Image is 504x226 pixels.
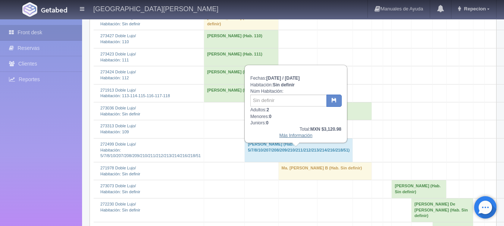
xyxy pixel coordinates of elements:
[462,6,486,12] span: Repecion
[100,34,136,44] a: 273427 Doble Lujo/Habitación: 110
[269,114,272,119] b: 0
[310,127,341,132] b: MXN $3,120.98
[392,180,447,198] td: [PERSON_NAME] (Hab. Sin definir)
[100,166,140,176] a: 271978 Doble Lujo/Habitación: Sin definir
[100,124,136,134] a: 273313 Doble Lujo/Habitación: 109
[100,52,136,62] a: 273423 Doble Lujo/Habitación: 111
[204,66,278,84] td: [PERSON_NAME] (Hab. 112)
[100,202,140,212] a: 272230 Doble Lujo/Habitación: Sin definir
[266,76,300,81] b: [DATE] / [DATE]
[100,70,136,80] a: 273424 Doble Lujo/Habitación: 112
[22,2,37,17] img: Getabed
[100,184,140,194] a: 273073 Doble Lujo/Habitación: Sin definir
[250,126,341,133] div: Total:
[41,7,67,13] img: Getabed
[204,12,278,30] td: [PERSON_NAME] (Hab. Sin definir)
[100,88,170,98] a: 271913 Doble Lujo/Habitación: 113-114-115-116-117-118
[100,142,201,158] a: 272499 Doble Lujo/Habitación: 5/7/8/10/207/208/209/210/211/212/213/214/216/218/51
[245,66,347,142] div: Fechas: Habitación: Núm Habitación: Adultos: Menores: Juniors:
[250,95,327,106] input: Sin definir
[245,138,353,162] td: [PERSON_NAME] (Hab. 5/7/8/10/207/208/209/210/211/212/213/214/216/218/51)
[204,84,317,102] td: [PERSON_NAME] (Hab. 113-114-115-116-117-118)
[266,120,269,125] b: 0
[266,107,269,112] b: 2
[273,82,295,87] b: Sin definir
[100,106,140,116] a: 273036 Doble Lujo/Habitación: Sin definir
[93,4,218,13] h4: [GEOGRAPHIC_DATA][PERSON_NAME]
[279,133,313,138] a: Más Información
[204,48,278,66] td: [PERSON_NAME] (Hab. 111)
[100,16,140,26] a: 268469 Doble Lujo/Habitación: Sin definir
[204,30,278,48] td: [PERSON_NAME] (Hab. 110)
[278,162,372,180] td: Ma. [PERSON_NAME] B (Hab. Sin definir)
[411,198,473,222] td: [PERSON_NAME] De [PERSON_NAME] (Hab. Sin definir)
